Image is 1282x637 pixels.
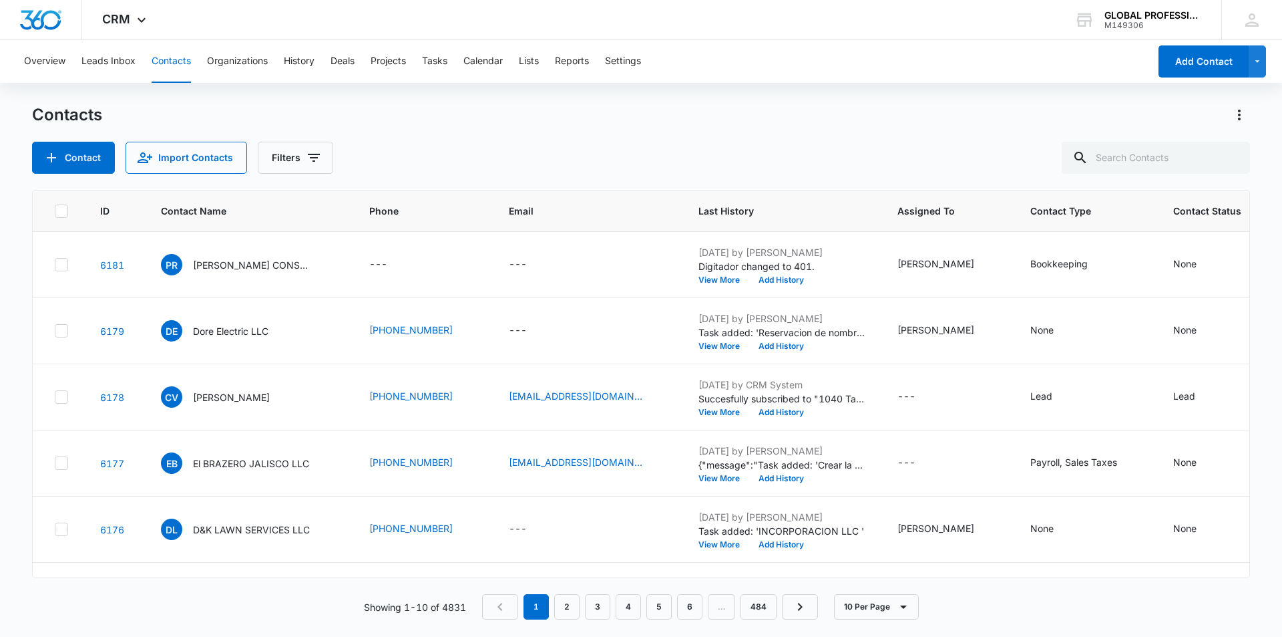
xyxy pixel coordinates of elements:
[509,521,527,537] div: ---
[32,142,115,174] button: Add Contact
[1173,257,1197,271] div: None
[100,326,124,337] a: Navigate to contact details page for Dore Electric LLC
[782,594,818,620] a: Next Page
[371,40,406,83] button: Projects
[161,320,182,342] span: DE
[698,576,865,590] p: [DATE] by [PERSON_NAME]
[422,40,447,83] button: Tasks
[1030,257,1112,273] div: Contact Type - Bookkeeping - Select to Edit Field
[1173,323,1221,339] div: Contact Status - None - Select to Edit Field
[698,475,749,483] button: View More
[1158,45,1249,78] button: Add Contact
[749,475,813,483] button: Add History
[284,40,314,83] button: History
[1173,257,1221,273] div: Contact Status - None - Select to Edit Field
[1030,323,1078,339] div: Contact Type - None - Select to Edit Field
[24,40,65,83] button: Overview
[1030,257,1088,271] div: Bookkeeping
[207,40,268,83] button: Organizations
[585,594,610,620] a: Page 3
[554,594,580,620] a: Page 2
[834,594,919,620] button: 10 Per Page
[369,323,453,337] a: [PHONE_NUMBER]
[698,444,865,458] p: [DATE] by [PERSON_NAME]
[897,389,939,405] div: Assigned To - - Select to Edit Field
[1173,323,1197,337] div: None
[677,594,702,620] a: Page 6
[897,521,974,535] div: [PERSON_NAME]
[555,40,589,83] button: Reports
[81,40,136,83] button: Leads Inbox
[1173,204,1241,218] span: Contact Status
[369,204,457,218] span: Phone
[161,254,337,275] div: Contact Name - Pierre RUIZ CONSTRUCTION LLC - Select to Edit Field
[509,323,551,339] div: Email - - Select to Edit Field
[698,259,865,273] p: Digitador changed to 401.
[161,386,182,408] span: CV
[369,455,477,471] div: Phone - (225) 647-9007 - Select to Edit Field
[698,276,749,284] button: View More
[161,320,292,342] div: Contact Name - Dore Electric LLC - Select to Edit Field
[193,324,268,338] p: Dore Electric LLC
[369,323,477,339] div: Phone - (225) 907-8190 - Select to Edit Field
[369,257,411,273] div: Phone - - Select to Edit Field
[698,392,865,406] p: Succesfully subscribed to "1040 Tax Clients ".
[897,323,974,337] div: [PERSON_NAME]
[100,259,124,271] a: Navigate to contact details page for Pierre RUIZ CONSTRUCTION LLC
[698,408,749,416] button: View More
[100,524,124,535] a: Navigate to contact details page for D&K LAWN SERVICES LLC
[193,258,313,272] p: [PERSON_NAME] CONSTRUCTION LLC
[616,594,641,620] a: Page 4
[1030,521,1078,537] div: Contact Type - None - Select to Edit Field
[1030,455,1141,471] div: Contact Type - Payroll, Sales Taxes - Select to Edit Field
[100,458,124,469] a: Navigate to contact details page for El BRAZERO JALISCO LLC
[698,378,865,392] p: [DATE] by CRM System
[161,519,182,540] span: DL
[509,389,666,405] div: Email - carlosvel46@gmail.com - Select to Edit Field
[897,204,979,218] span: Assigned To
[1173,521,1221,537] div: Contact Status - None - Select to Edit Field
[369,455,453,469] a: [PHONE_NUMBER]
[740,594,777,620] a: Page 484
[509,257,551,273] div: Email - - Select to Edit Field
[698,510,865,524] p: [DATE] by [PERSON_NAME]
[331,40,355,83] button: Deals
[749,408,813,416] button: Add History
[369,389,477,405] div: Phone - (225) 806-6812 - Select to Edit Field
[897,323,998,339] div: Assigned To - ESTERLYN ARTEAGA - Select to Edit Field
[1030,389,1052,403] div: Lead
[698,524,865,538] p: Task added: 'INCORPORACION LLC '
[698,342,749,350] button: View More
[126,142,247,174] button: Import Contacts
[1173,389,1195,403] div: Lead
[193,390,270,404] p: [PERSON_NAME]
[1104,21,1202,30] div: account id
[258,142,333,174] button: Filters
[509,257,527,273] div: ---
[463,40,503,83] button: Calendar
[749,276,813,284] button: Add History
[1229,104,1250,126] button: Actions
[897,257,974,271] div: [PERSON_NAME]
[509,389,642,403] a: [EMAIL_ADDRESS][DOMAIN_NAME]
[698,245,865,259] p: [DATE] by [PERSON_NAME]
[161,254,182,275] span: PR
[523,594,549,620] em: 1
[897,455,915,471] div: ---
[605,40,641,83] button: Settings
[749,541,813,549] button: Add History
[698,311,865,326] p: [DATE] by [PERSON_NAME]
[698,458,865,472] p: {"message":"Task added: 'Crear la cuenta en el sitio web de Louisian department of Revenue o LATa...
[509,455,642,469] a: [EMAIL_ADDRESS][DOMAIN_NAME]
[1030,389,1076,405] div: Contact Type - Lead - Select to Edit Field
[152,40,191,83] button: Contacts
[698,204,846,218] span: Last History
[519,40,539,83] button: Lists
[897,521,998,537] div: Assigned To - ESTERLYN ARTEAGA - Select to Edit Field
[32,105,102,125] h1: Contacts
[1173,389,1219,405] div: Contact Status - Lead - Select to Edit Field
[1030,455,1117,469] div: Payroll, Sales Taxes
[749,342,813,350] button: Add History
[509,455,666,471] div: Email - anarosaceja86@gmail.com - Select to Edit Field
[161,453,182,474] span: EB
